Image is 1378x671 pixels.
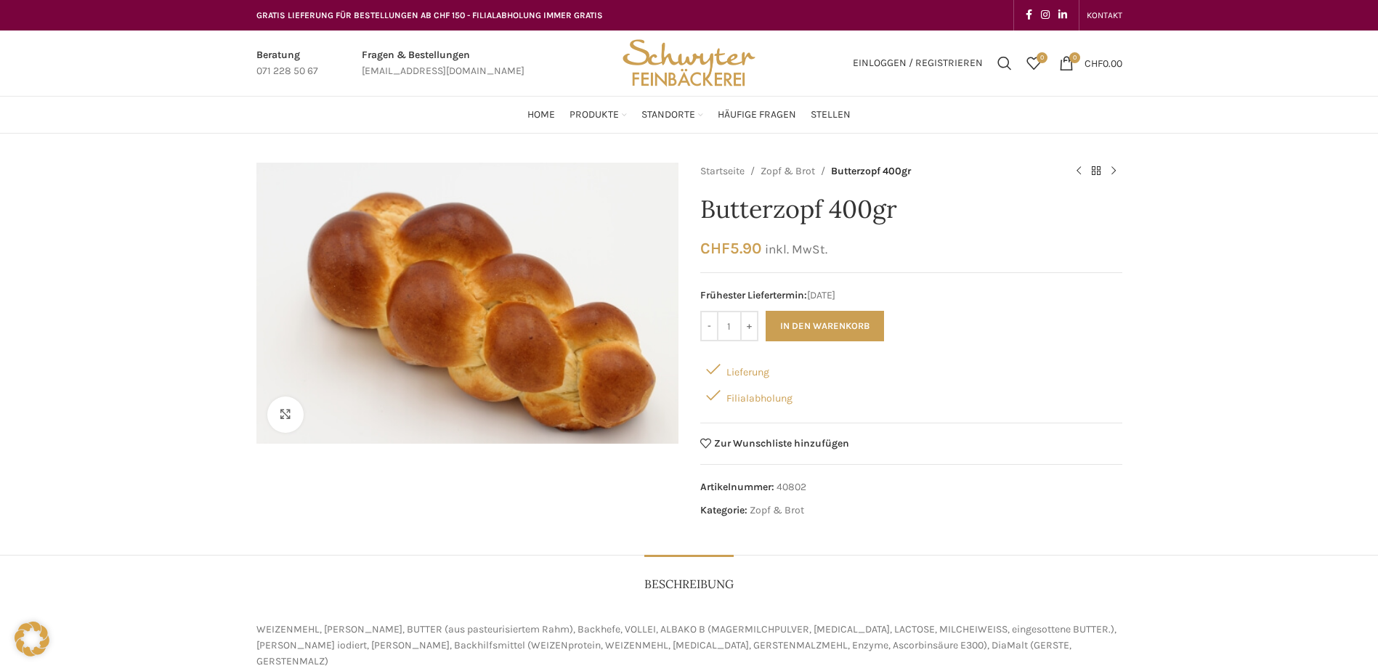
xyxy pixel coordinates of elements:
img: Bäckerei Schwyter [617,30,760,96]
a: Previous product [1070,163,1087,180]
bdi: 5.90 [700,239,761,257]
a: 0 CHF0.00 [1052,49,1130,78]
span: Beschreibung [644,577,734,592]
div: Main navigation [249,100,1130,129]
span: Home [527,108,555,122]
a: Next product [1105,163,1122,180]
span: 0 [1037,52,1047,63]
a: Häufige Fragen [718,100,796,129]
button: In den Warenkorb [766,311,884,341]
a: 0 [1019,49,1048,78]
a: Standorte [641,100,703,129]
a: Produkte [570,100,627,129]
input: - [700,311,718,341]
a: Site logo [617,56,760,68]
a: Infobox link [256,47,318,80]
span: 0 [1069,52,1080,63]
span: Produkte [570,108,619,122]
span: Frühester Liefertermin: [700,289,807,301]
span: Häufige Fragen [718,108,796,122]
div: Meine Wunschliste [1019,49,1048,78]
span: CHF [700,239,730,257]
span: Butterzopf 400gr [831,163,911,179]
span: Artikelnummer: [700,481,774,493]
div: Lieferung [700,356,1122,382]
span: Einloggen / Registrieren [853,58,983,68]
span: [DATE] [700,288,1122,304]
a: Startseite [700,163,745,179]
small: inkl. MwSt. [765,242,827,256]
input: + [740,311,758,341]
input: Produktmenge [718,311,740,341]
div: Secondary navigation [1079,1,1130,30]
a: Instagram social link [1037,5,1054,25]
a: KONTAKT [1087,1,1122,30]
span: Standorte [641,108,695,122]
a: Linkedin social link [1054,5,1071,25]
span: KONTAKT [1087,10,1122,20]
div: Filialabholung [700,382,1122,408]
span: Stellen [811,108,851,122]
a: Stellen [811,100,851,129]
p: WEIZENMEHL, [PERSON_NAME], BUTTER (aus pasteurisiertem Rahm), Backhefe, VOLLEI, ALBAKO B (MAGERMI... [256,622,1122,670]
a: Suchen [990,49,1019,78]
bdi: 0.00 [1085,57,1122,69]
span: 40802 [777,481,806,493]
a: Infobox link [362,47,524,80]
a: Zopf & Brot [750,504,804,516]
span: CHF [1085,57,1103,69]
span: Zur Wunschliste hinzufügen [714,439,849,449]
a: Zur Wunschliste hinzufügen [700,438,850,449]
nav: Breadcrumb [700,163,1055,180]
a: Einloggen / Registrieren [846,49,990,78]
span: GRATIS LIEFERUNG FÜR BESTELLUNGEN AB CHF 150 - FILIALABHOLUNG IMMER GRATIS [256,10,603,20]
h1: Butterzopf 400gr [700,195,1122,224]
a: Facebook social link [1021,5,1037,25]
a: Zopf & Brot [761,163,815,179]
span: Kategorie: [700,504,747,516]
a: Home [527,100,555,129]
